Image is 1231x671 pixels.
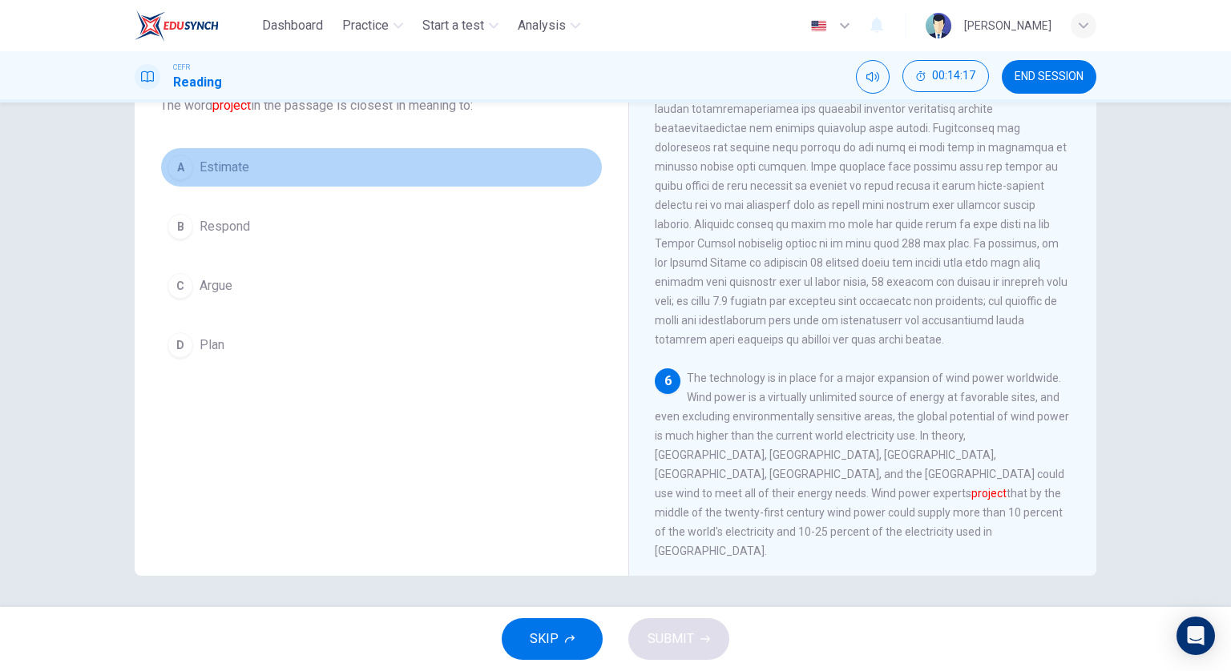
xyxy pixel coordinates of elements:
[336,11,410,40] button: Practice
[655,368,680,394] div: 6
[809,20,829,32] img: en
[502,618,603,660] button: SKIP
[932,70,975,82] span: 00:14:17
[135,10,219,42] img: EduSynch logo
[160,147,603,187] button: AEstimate
[1002,60,1096,94] button: END SESSION
[902,60,989,92] button: 00:14:17
[167,214,193,239] div: B
[902,60,989,94] div: Hide
[655,372,1069,557] span: The technology is in place for a major expansion of wind power worldwide. Wind power is a virtual...
[655,26,1068,346] span: Lorem ipsu dolor sitam cons adipiscin elit sed doeius temporin ut laboreetd magna al enimadm veni...
[160,96,603,115] span: The word in the passage is closest in meaning to:
[200,158,249,177] span: Estimate
[173,73,222,92] h1: Reading
[971,487,1007,500] font: project
[200,335,224,355] span: Plan
[1015,70,1084,83] span: END SESSION
[200,217,250,236] span: Respond
[173,62,190,73] span: CEFR
[530,628,559,650] span: SKIP
[135,10,256,42] a: EduSynch logo
[160,266,603,306] button: CArgue
[422,16,484,35] span: Start a test
[167,155,193,180] div: A
[1177,617,1215,655] div: Open Intercom Messenger
[518,16,566,35] span: Analysis
[856,60,890,94] div: Mute
[511,11,587,40] button: Analysis
[342,16,389,35] span: Practice
[167,273,193,299] div: C
[200,276,232,295] span: Argue
[212,98,251,113] font: project
[160,325,603,365] button: DPlan
[256,11,329,40] button: Dashboard
[416,11,505,40] button: Start a test
[160,207,603,247] button: BRespond
[262,16,323,35] span: Dashboard
[167,332,193,358] div: D
[926,13,951,38] img: Profile picture
[964,16,1051,35] div: [PERSON_NAME]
